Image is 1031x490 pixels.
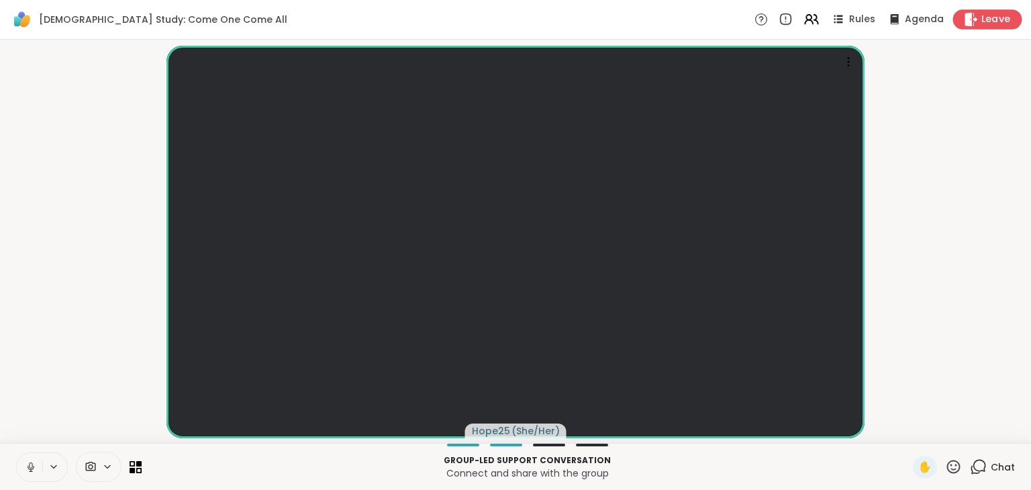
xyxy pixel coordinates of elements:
p: Group-led support conversation [150,454,905,467]
span: Agenda [905,13,944,26]
span: ✋ [918,459,932,475]
img: ShareWell Logomark [11,8,34,31]
span: Hope25 [472,424,510,438]
span: ( She/Her ) [511,424,560,438]
span: [DEMOGRAPHIC_DATA] Study: Come One Come All [39,13,287,26]
span: Chat [991,460,1015,474]
p: Connect and share with the group [150,467,905,480]
span: Rules [849,13,875,26]
span: Leave [981,13,1011,27]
